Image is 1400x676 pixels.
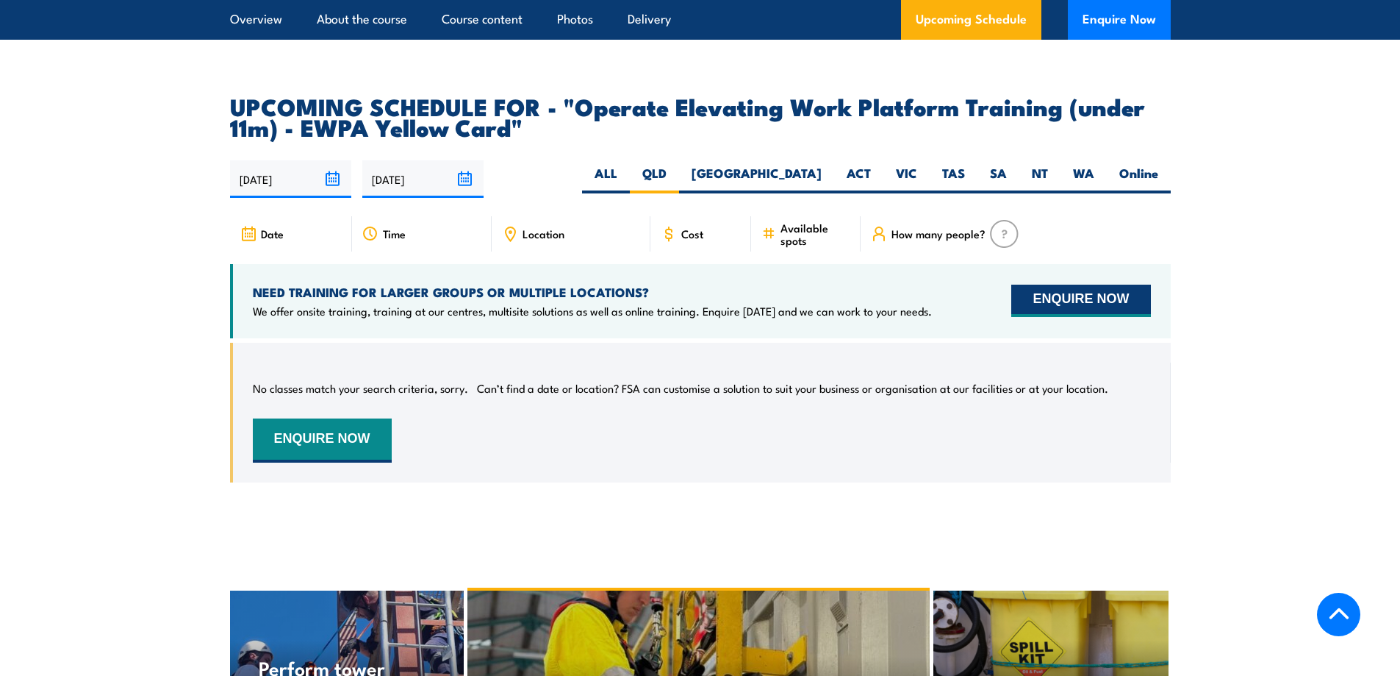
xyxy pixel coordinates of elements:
[1107,165,1171,193] label: Online
[477,381,1108,396] p: Can’t find a date or location? FSA can customise a solution to suit your business or organisation...
[261,227,284,240] span: Date
[679,165,834,193] label: [GEOGRAPHIC_DATA]
[1019,165,1060,193] label: NT
[780,221,850,246] span: Available spots
[681,227,703,240] span: Cost
[930,165,977,193] label: TAS
[362,160,484,198] input: To date
[230,160,351,198] input: From date
[253,419,392,463] button: ENQUIRE NOW
[1011,285,1150,317] button: ENQUIRE NOW
[582,165,630,193] label: ALL
[1060,165,1107,193] label: WA
[523,227,564,240] span: Location
[253,284,932,300] h4: NEED TRAINING FOR LARGER GROUPS OR MULTIPLE LOCATIONS?
[253,381,468,396] p: No classes match your search criteria, sorry.
[630,165,679,193] label: QLD
[383,227,406,240] span: Time
[891,227,986,240] span: How many people?
[834,165,883,193] label: ACT
[883,165,930,193] label: VIC
[977,165,1019,193] label: SA
[230,96,1171,137] h2: UPCOMING SCHEDULE FOR - "Operate Elevating Work Platform Training (under 11m) - EWPA Yellow Card"
[253,304,932,319] p: We offer onsite training, training at our centres, multisite solutions as well as online training...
